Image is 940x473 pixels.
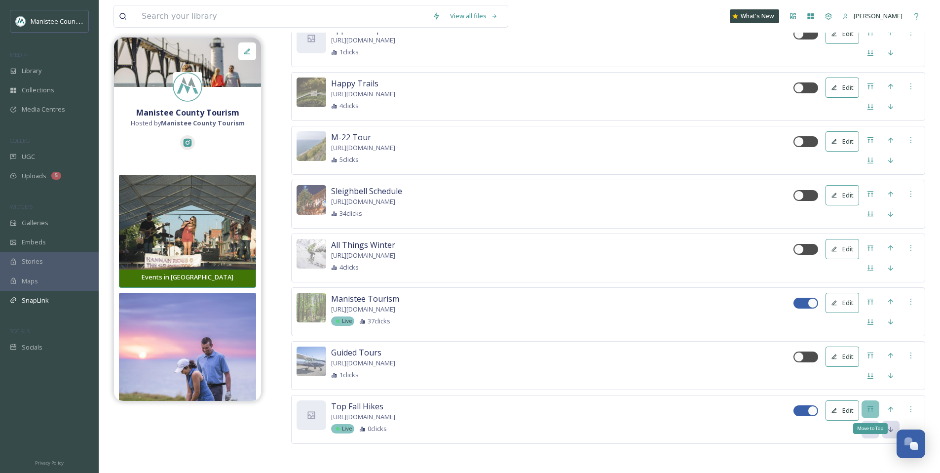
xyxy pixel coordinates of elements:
[826,400,859,421] button: Edit
[853,423,888,434] div: Move to Top
[31,16,106,26] span: Manistee County Tourism
[119,267,256,287] button: Events in [GEOGRAPHIC_DATA]
[51,172,61,180] div: 5
[22,66,41,76] span: Library
[339,209,362,218] span: 34 clicks
[297,78,326,107] img: 2139e7a8-7732-4907-a2e5-bb2590dfad87.jpg
[297,239,326,269] img: 18470a7c-d6a9-4bc8-907a-c3c88f34cf4d.jpg
[331,316,354,326] div: Live
[22,257,43,266] span: Stories
[331,305,395,314] span: [URL][DOMAIN_NAME]
[22,85,54,95] span: Collections
[826,131,859,152] button: Edit
[10,327,30,335] span: SOCIALS
[22,276,38,286] span: Maps
[22,105,65,114] span: Media Centres
[10,51,27,58] span: MEDIA
[331,239,395,251] span: All Things Winter
[826,293,859,313] button: Edit
[331,424,354,434] div: Live
[339,155,359,164] span: 5 clicks
[124,273,251,282] div: Events in [GEOGRAPHIC_DATA]
[16,16,26,26] img: logo.jpeg
[445,6,503,26] a: View all files
[331,347,381,358] span: Guided Tours
[826,347,859,367] button: Edit
[22,171,46,181] span: Uploads
[339,263,359,272] span: 4 clicks
[331,36,395,45] span: [URL][DOMAIN_NAME]
[297,293,326,322] img: de5df3c2c6c3d8219c80214320f33609f1dcfd5ebddffb5ae3ca10688d24d69e.jpg
[331,89,395,99] span: [URL][DOMAIN_NAME]
[826,239,859,259] button: Edit
[331,400,383,412] span: Top Fall Hikes
[339,370,359,380] span: 1 clicks
[331,185,402,197] span: Sleighbell Schedule
[730,9,779,23] a: What's New
[331,197,395,206] span: [URL][DOMAIN_NAME]
[137,5,427,27] input: Search your library
[22,343,42,352] span: Socials
[10,203,33,210] span: WIDGETS
[35,456,64,468] a: Privacy Policy
[826,78,859,98] button: Edit
[897,430,925,458] button: Open Chat
[368,316,390,326] span: 37 clicks
[35,460,64,466] span: Privacy Policy
[331,358,395,368] span: [URL][DOMAIN_NAME]
[826,24,859,44] button: Edit
[368,424,387,434] span: 0 clicks
[339,47,359,57] span: 1 clicks
[331,293,399,305] span: Manistee Tourism
[331,78,378,89] span: Happy Trails
[131,118,245,128] span: Hosted by
[22,296,49,305] span: SnapLink
[297,185,326,215] img: 892d5793bffffebef9fcbb709fb3c3ce25c6f6a8e86be62a47b6cf732e86c883.jpg
[10,137,31,144] span: COLLECT
[297,347,326,376] img: 07a8ffa6-36e8-4f77-b506-30d5905e5501.jpg
[22,152,35,161] span: UGC
[826,185,859,205] button: Edit
[161,118,245,127] strong: Manistee County Tourism
[854,11,902,20] span: [PERSON_NAME]
[331,131,371,143] span: M-22 Tour
[331,251,395,260] span: [URL][DOMAIN_NAME]
[837,6,907,26] a: [PERSON_NAME]
[331,412,395,422] span: [URL][DOMAIN_NAME]
[22,237,46,247] span: Embeds
[173,72,202,102] img: logo.jpeg
[331,143,395,153] span: [URL][DOMAIN_NAME]
[22,218,48,228] span: Galleries
[136,107,239,118] strong: Manistee County Tourism
[297,131,326,161] img: 18c7c9c5-939a-403c-93fa-7e1ccd530691.jpg
[339,101,359,111] span: 4 clicks
[114,38,261,87] img: 93b0e3d1-cca5-473b-80b2-6a6eee0f42da.jpg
